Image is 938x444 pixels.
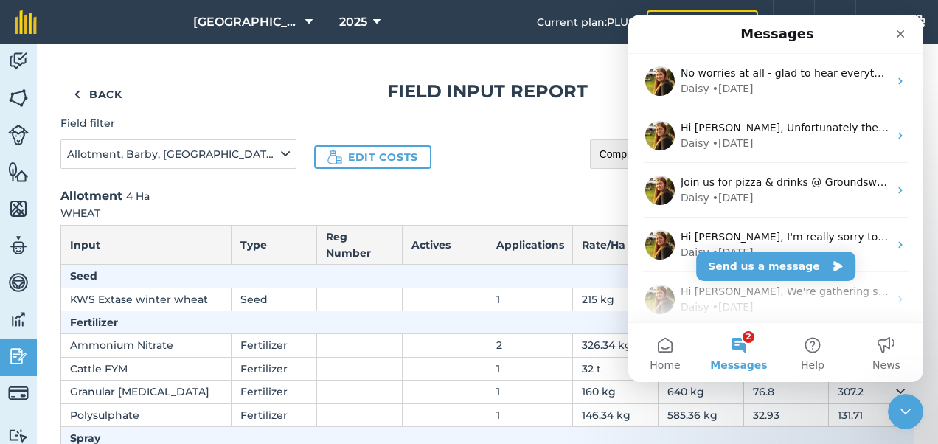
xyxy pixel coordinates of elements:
td: Seed [232,288,317,311]
div: Daisy [52,230,81,246]
a: Change plan [647,10,758,34]
td: 307.2 [829,381,914,403]
a: Back [60,80,136,109]
td: 146.34 kg [573,403,659,426]
th: Input [61,225,232,265]
tr: Ammonium NitrateFertilizer2326.34 kg1,305.4 kg125.32501.26 [61,334,914,357]
img: fieldmargin Logo [15,10,37,34]
td: 160 kg [573,381,659,403]
iframe: Intercom live chat [888,394,923,429]
td: 32 t [573,357,659,380]
img: svg+xml;base64,PD94bWwgdmVyc2lvbj0iMS4wIiBlbmNvZGluZz0idXRmLTgiPz4KPCEtLSBHZW5lcmF0b3I6IEFkb2JlIE... [8,271,29,294]
tr: PolysulphateFertilizer1146.34 kg585.36 kg32.93131.71 [61,403,914,426]
div: Daisy [52,121,81,136]
span: News [244,345,272,355]
td: Fertilizer [232,357,317,380]
td: 640 kg [658,381,743,403]
img: svg+xml;base64,PHN2ZyB4bWxucz0iaHR0cDovL3d3dy53My5vcmcvMjAwMC9zdmciIHdpZHRoPSI1NiIgaGVpZ2h0PSI2MC... [8,161,29,183]
td: Fertilizer [232,334,317,357]
div: Daisy [52,66,81,82]
th: Applications [487,225,573,265]
span: 4 Ha [126,190,150,203]
td: 1 [487,403,573,426]
div: • [DATE] [84,121,125,136]
td: Cattle FYM [61,357,232,380]
th: Fertilizer [61,311,914,334]
span: 2025 [339,13,367,31]
td: KWS Extase winter wheat [61,288,232,311]
img: svg+xml;base64,PD94bWwgdmVyc2lvbj0iMS4wIiBlbmNvZGluZz0idXRmLTgiPz4KPCEtLSBHZW5lcmF0b3I6IEFkb2JlIE... [8,345,29,367]
div: • [DATE] [84,66,125,82]
img: svg+xml;base64,PD94bWwgdmVyc2lvbj0iMS4wIiBlbmNvZGluZz0idXRmLTgiPz4KPCEtLSBHZW5lcmF0b3I6IEFkb2JlIE... [8,429,29,443]
th: Actives [402,225,487,265]
th: Type [232,225,317,265]
img: svg+xml;base64,PHN2ZyB4bWxucz0iaHR0cDovL3d3dy53My5vcmcvMjAwMC9zdmciIHdpZHRoPSI1NiIgaGVpZ2h0PSI2MC... [8,87,29,109]
td: 1 [487,381,573,403]
td: Polysulphate [61,403,232,426]
a: Edit costs [314,145,431,169]
img: svg+xml;base64,PD94bWwgdmVyc2lvbj0iMS4wIiBlbmNvZGluZz0idXRmLTgiPz4KPCEtLSBHZW5lcmF0b3I6IEFkb2JlIE... [8,125,29,145]
tr: Cattle FYMFertilizer132 t128 t84.8339.2 [61,357,914,380]
th: Seed [61,265,914,288]
td: Fertilizer [232,381,317,403]
tr: KWS Extase winter wheatSeed1215 kg860 kg45.15180.6 [61,288,914,311]
td: 2 [487,334,573,357]
span: Help [173,345,196,355]
th: Rate/ Ha [573,225,659,265]
div: • [DATE] [84,285,125,300]
img: svg+xml;base64,PD94bWwgdmVyc2lvbj0iMS4wIiBlbmNvZGluZz0idXRmLTgiPz4KPCEtLSBHZW5lcmF0b3I6IEFkb2JlIE... [8,383,29,403]
iframe: Intercom live chat [628,15,923,382]
div: • [DATE] [84,230,125,246]
img: Icon showing a money bag [327,150,342,164]
td: 76.8 [743,381,829,403]
img: Profile image for Daisy [17,270,46,299]
div: • [DATE] [84,176,125,191]
h4: Field filter [60,115,296,131]
img: Profile image for Daisy [17,106,46,136]
h1: Field Input Report [60,80,914,103]
span: [GEOGRAPHIC_DATA] [193,13,299,31]
div: Daisy [52,176,81,191]
td: 32.93 [743,403,829,426]
img: svg+xml;base64,PD94bWwgdmVyc2lvbj0iMS4wIiBlbmNvZGluZz0idXRmLTgiPz4KPCEtLSBHZW5lcmF0b3I6IEFkb2JlIE... [8,50,29,72]
td: 1 [487,357,573,380]
img: svg+xml;base64,PD94bWwgdmVyc2lvbj0iMS4wIiBlbmNvZGluZz0idXRmLTgiPz4KPCEtLSBHZW5lcmF0b3I6IEFkb2JlIE... [8,308,29,330]
td: 1 [487,288,573,311]
td: Granular [MEDICAL_DATA] [61,381,232,403]
span: Home [21,345,52,355]
button: Send us a message [68,237,227,266]
img: svg+xml;base64,PHN2ZyB4bWxucz0iaHR0cDovL3d3dy53My5vcmcvMjAwMC9zdmciIHdpZHRoPSIxNyIgaGVpZ2h0PSIxNy... [869,13,884,31]
td: 131.71 [829,403,914,426]
button: Allotment, Barby, [GEOGRAPHIC_DATA], [GEOGRAPHIC_DATA], [GEOGRAPHIC_DATA], [GEOGRAPHIC_DATA], [GE... [60,139,296,169]
div: Daisy [52,285,81,300]
button: Help [147,308,221,367]
button: News [221,308,295,367]
button: Messages [74,308,147,367]
span: Current plan : PLUS [537,14,635,30]
span: Allotment, Barby, [GEOGRAPHIC_DATA], [GEOGRAPHIC_DATA], [GEOGRAPHIC_DATA], [GEOGRAPHIC_DATA], [GE... [67,146,278,162]
td: Fertilizer [232,403,317,426]
td: 326.34 kg [573,334,659,357]
span: Messages [82,345,139,355]
td: 215 kg [573,288,659,311]
img: Profile image for Daisy [17,215,46,245]
th: Reg Number [317,225,403,265]
img: svg+xml;base64,PD94bWwgdmVyc2lvbj0iMS4wIiBlbmNvZGluZz0idXRmLTgiPz4KPCEtLSBHZW5lcmF0b3I6IEFkb2JlIE... [8,235,29,257]
img: svg+xml;base64,PHN2ZyB4bWxucz0iaHR0cDovL3d3dy53My5vcmcvMjAwMC9zdmciIHdpZHRoPSI1NiIgaGVpZ2h0PSI2MC... [8,198,29,220]
span: No worries at all - glad to hear everything's sorted! [52,52,317,64]
tr: Granular [MEDICAL_DATA]Fertilizer1160 kg640 kg76.8307.2 [61,381,914,403]
img: Profile image for Daisy [17,161,46,190]
td: Ammonium Nitrate [61,334,232,357]
td: 585.36 kg [658,403,743,426]
p: WHEAT [60,205,914,221]
img: svg+xml;base64,PHN2ZyB4bWxucz0iaHR0cDovL3d3dy53My5vcmcvMjAwMC9zdmciIHdpZHRoPSI5IiBoZWlnaHQ9IjI0Ii... [74,86,80,103]
h3: Allotment [60,187,914,206]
